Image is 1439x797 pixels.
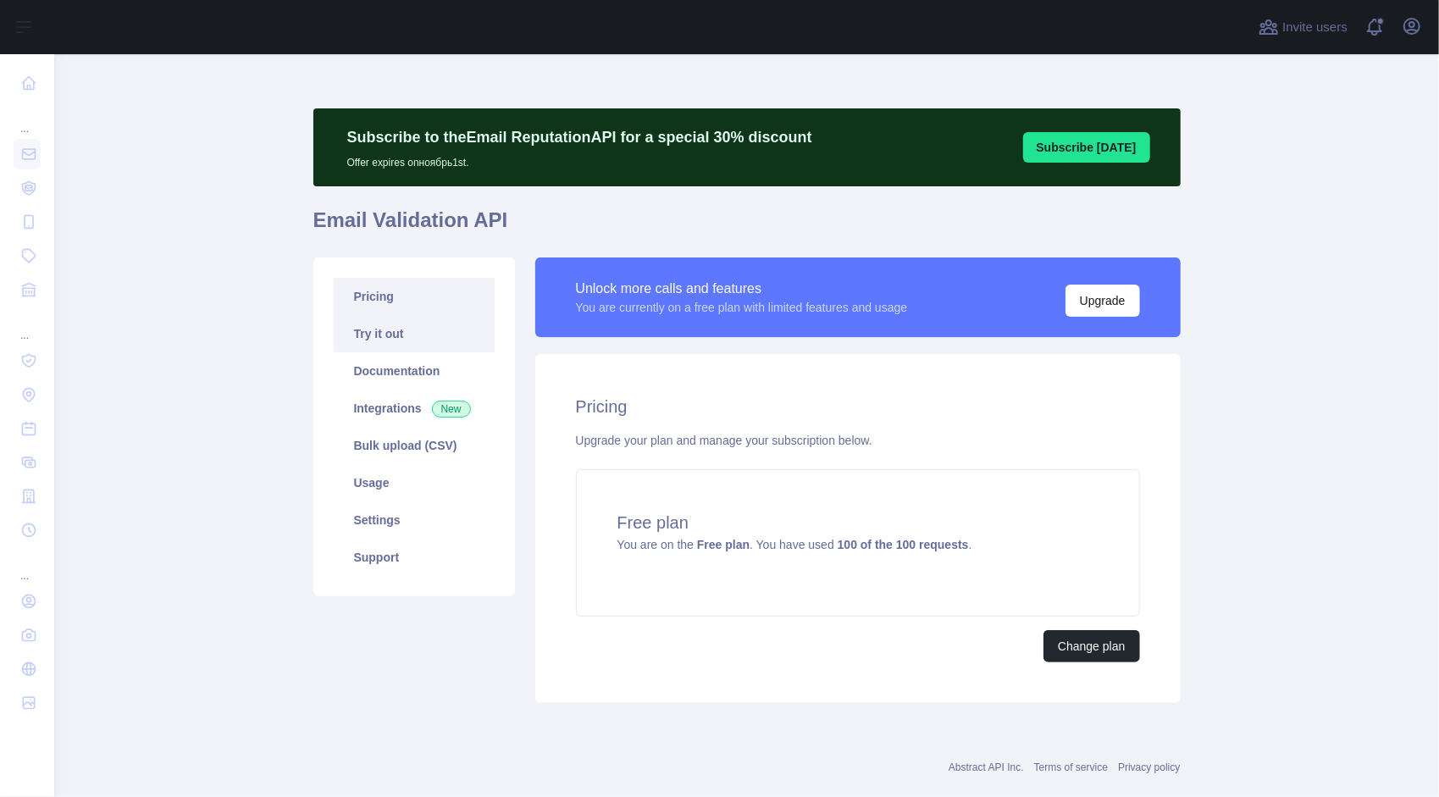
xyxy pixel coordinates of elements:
strong: Free plan [697,538,750,551]
span: You are on the . You have used . [617,538,972,551]
div: ... [14,102,41,136]
div: Unlock more calls and features [576,279,908,299]
span: Invite users [1282,18,1348,37]
span: New [432,401,471,418]
a: Try it out [334,315,495,352]
button: Upgrade [1065,285,1140,317]
a: Privacy policy [1118,761,1180,773]
a: Settings [334,501,495,539]
a: Pricing [334,278,495,315]
div: Upgrade your plan and manage your subscription below. [576,432,1140,449]
strong: 100 of the 100 requests [838,538,969,551]
div: ... [14,308,41,342]
div: You are currently on a free plan with limited features and usage [576,299,908,316]
button: Change plan [1043,630,1139,662]
a: Bulk upload (CSV) [334,427,495,464]
h1: Email Validation API [313,207,1181,247]
p: Subscribe to the Email Reputation API for a special 30 % discount [347,125,812,149]
button: Invite users [1255,14,1351,41]
a: Integrations New [334,390,495,427]
a: Documentation [334,352,495,390]
a: Terms of service [1034,761,1108,773]
p: Offer expires on ноябрь 1st. [347,149,812,169]
div: ... [14,549,41,583]
h2: Pricing [576,395,1140,418]
a: Support [334,539,495,576]
h4: Free plan [617,511,1099,534]
a: Usage [334,464,495,501]
button: Subscribe [DATE] [1023,132,1150,163]
a: Abstract API Inc. [949,761,1024,773]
